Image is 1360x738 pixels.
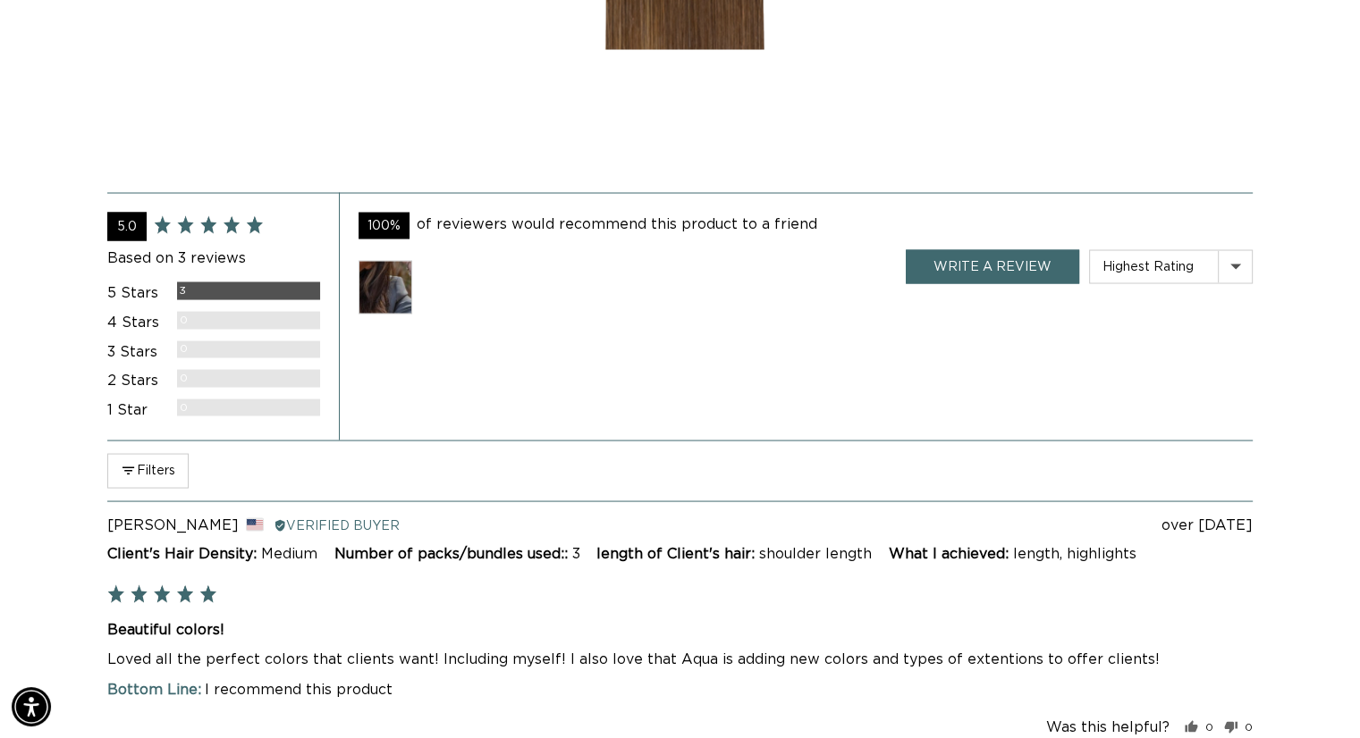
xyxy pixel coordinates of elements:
h2: Beautiful colors! [107,619,1253,639]
span: 5.0 [117,220,137,232]
div: 0 [180,340,189,357]
li: length [1013,546,1067,560]
img: Open user-uploaded photo and review in a modal [359,260,412,314]
span: 100% [359,212,410,238]
button: Yes [1185,720,1213,734]
div: 0 [180,369,189,386]
div: 3 [180,282,187,299]
div: 1 Star [107,398,165,422]
div: 5 Stars [107,281,165,305]
div: I recommend this product [107,678,1253,701]
button: Filters [107,453,189,487]
span: over [DATE] [1161,517,1253,532]
div: length of Client's hair [596,546,759,560]
div: 2 Stars [107,369,165,392]
div: 3 [572,546,580,560]
div: What I achieved [889,546,1013,560]
span: [PERSON_NAME] [107,517,239,532]
div: Based on 3 reviews [107,247,320,270]
div: 3 Stars [107,340,165,364]
a: Write a Review [906,249,1079,283]
div: 0 [180,311,189,328]
li: highlights [1067,546,1136,560]
ul: Rating distribution [107,281,320,421]
div: Accessibility Menu [12,687,51,726]
span: Was this helpful? [1046,719,1170,734]
div: Number of packs/bundles used: [334,546,572,560]
div: 0 [180,398,189,415]
button: No [1217,720,1253,734]
div: shoulder length [759,546,872,560]
div: Verified Buyer [274,516,400,535]
div: Client's Hair Density [107,546,261,560]
span: of reviewers would recommend this product to a friend [417,217,817,231]
span: United States [246,517,264,531]
p: Loved all the perfect colors that clients want! Including myself! I also love that Aqua is adding... [107,646,1253,672]
div: Medium [261,546,317,560]
div: 4 Stars [107,311,165,334]
iframe: Chat Widget [1271,652,1360,738]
